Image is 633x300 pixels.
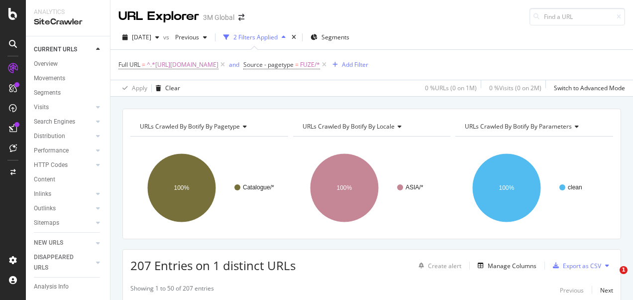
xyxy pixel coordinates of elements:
a: Search Engines [34,117,93,127]
svg: A chart. [293,145,448,231]
div: URL Explorer [118,8,199,25]
div: Visits [34,102,49,113]
div: Movements [34,73,65,84]
div: Previous [560,286,584,295]
div: Analytics [34,8,102,16]
button: Manage Columns [474,260,536,272]
input: Find a URL [529,8,625,25]
span: = [295,60,299,69]
button: and [229,60,239,69]
a: Performance [34,146,93,156]
div: times [290,32,298,42]
span: URLs Crawled By Botify By pagetype [140,122,240,131]
div: Distribution [34,131,65,142]
button: 2 Filters Applied [219,29,290,45]
div: Analysis Info [34,282,69,292]
div: 0 % URLs ( 0 on 1M ) [425,84,477,92]
div: Segments [34,88,61,98]
button: Next [600,284,613,296]
div: Next [600,286,613,295]
h4: URLs Crawled By Botify By locale [301,119,442,135]
svg: A chart. [130,145,286,231]
text: 100% [174,184,190,191]
div: NEW URLS [34,238,63,248]
button: Export as CSV [549,258,601,274]
div: Content [34,174,55,185]
div: SiteCrawler [34,16,102,28]
button: Segments [307,29,353,45]
text: 100% [336,184,352,191]
span: Segments [321,33,349,41]
div: Create alert [428,262,461,270]
span: URLs Crawled By Botify By parameters [465,122,572,131]
svg: A chart. [455,145,611,231]
button: Clear [152,80,180,96]
span: ^.*[URL][DOMAIN_NAME] [147,58,218,72]
a: Outlinks [34,203,93,214]
div: Outlinks [34,203,56,214]
a: HTTP Codes [34,160,93,170]
span: 1 [620,266,628,274]
a: Movements [34,73,103,84]
span: Previous [171,33,199,41]
a: NEW URLS [34,238,93,248]
a: CURRENT URLS [34,44,93,55]
div: Search Engines [34,117,75,127]
a: Overview [34,59,103,69]
div: 2 Filters Applied [233,33,278,41]
a: Visits [34,102,93,113]
div: Manage Columns [488,262,536,270]
text: 100% [499,184,515,191]
button: Switch to Advanced Mode [550,80,625,96]
button: Add Filter [328,59,368,71]
a: Distribution [34,131,93,142]
div: 3M Global [203,12,234,22]
div: Apply [132,84,147,92]
div: Export as CSV [563,262,601,270]
div: Inlinks [34,189,51,199]
button: Apply [118,80,147,96]
span: Source - pagetype [243,60,294,69]
a: Inlinks [34,189,93,199]
h4: URLs Crawled By Botify By parameters [463,119,604,135]
div: Performance [34,146,69,156]
span: FUZE/* [300,58,320,72]
a: Sitemaps [34,218,93,228]
div: DISAPPEARED URLS [34,252,84,273]
button: [DATE] [118,29,163,45]
button: Create alert [415,258,461,274]
span: vs [163,33,171,41]
div: Showing 1 to 50 of 207 entries [130,284,214,296]
text: Catalogue/* [243,184,274,191]
div: Add Filter [342,60,368,69]
div: Clear [165,84,180,92]
div: HTTP Codes [34,160,68,170]
span: 207 Entries on 1 distinct URLs [130,257,296,274]
div: arrow-right-arrow-left [238,14,244,21]
div: Overview [34,59,58,69]
button: Previous [560,284,584,296]
text: ASIA/* [406,184,423,191]
span: = [142,60,145,69]
div: Sitemaps [34,218,59,228]
span: 2025 Aug. 31st [132,33,151,41]
button: Previous [171,29,211,45]
h4: URLs Crawled By Botify By pagetype [138,119,279,135]
a: Segments [34,88,103,98]
span: URLs Crawled By Botify By locale [303,122,395,131]
text: clean [568,184,582,191]
div: CURRENT URLS [34,44,77,55]
a: DISAPPEARED URLS [34,252,93,273]
span: Full URL [118,60,140,69]
iframe: Intercom live chat [599,266,623,290]
div: 0 % Visits ( 0 on 2M ) [489,84,541,92]
div: Switch to Advanced Mode [554,84,625,92]
a: Analysis Info [34,282,103,292]
a: Content [34,174,103,185]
